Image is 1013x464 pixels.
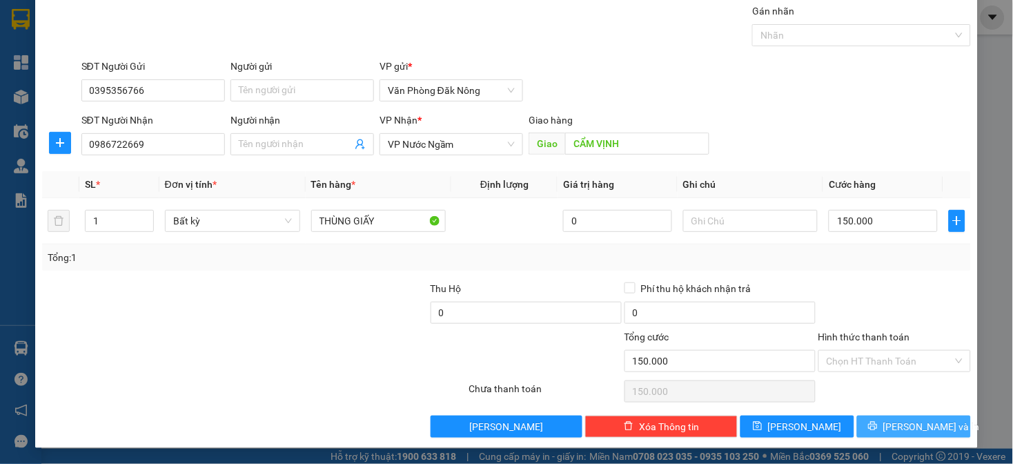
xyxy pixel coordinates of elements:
[829,179,876,190] span: Cước hàng
[388,134,515,155] span: VP Nước Ngầm
[431,283,462,294] span: Thu Hộ
[311,210,446,232] input: VD: Bàn, Ghế
[563,179,614,190] span: Giá trị hàng
[50,137,70,148] span: plus
[173,211,292,231] span: Bất kỳ
[768,419,842,434] span: [PERSON_NAME]
[355,139,366,150] span: user-add
[683,210,818,232] input: Ghi Chú
[230,113,374,128] div: Người nhận
[468,381,623,405] div: Chưa thanh toán
[431,416,583,438] button: [PERSON_NAME]
[165,179,217,190] span: Đơn vị tính
[868,421,878,432] span: printer
[740,416,854,438] button: save[PERSON_NAME]
[49,132,71,154] button: plus
[752,6,794,17] label: Gán nhãn
[529,133,565,155] span: Giao
[380,115,417,126] span: VP Nhận
[480,179,529,190] span: Định lượng
[818,331,910,342] label: Hình thức thanh toán
[380,59,523,74] div: VP gửi
[81,113,225,128] div: SĐT Người Nhận
[85,179,96,190] span: SL
[565,133,709,155] input: Dọc đường
[585,416,738,438] button: deleteXóa Thông tin
[48,210,70,232] button: delete
[563,210,671,232] input: 0
[529,115,573,126] span: Giao hàng
[311,179,356,190] span: Tên hàng
[81,59,225,74] div: SĐT Người Gửi
[48,250,391,265] div: Tổng: 1
[949,210,965,232] button: plus
[883,419,980,434] span: [PERSON_NAME] và In
[950,215,965,226] span: plus
[636,281,757,296] span: Phí thu hộ khách nhận trả
[678,171,824,198] th: Ghi chú
[624,331,669,342] span: Tổng cước
[639,419,699,434] span: Xóa Thông tin
[230,59,374,74] div: Người gửi
[470,419,544,434] span: [PERSON_NAME]
[753,421,763,432] span: save
[388,80,515,101] span: Văn Phòng Đăk Nông
[624,421,633,432] span: delete
[857,416,971,438] button: printer[PERSON_NAME] và In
